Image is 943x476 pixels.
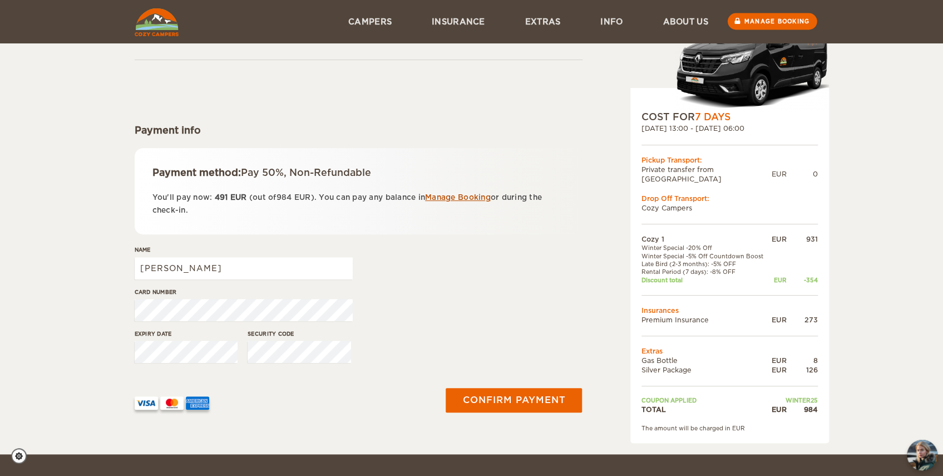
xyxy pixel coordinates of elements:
div: EUR [772,169,787,179]
a: Cookie settings [11,448,34,464]
div: Payment info [135,124,582,137]
div: 0 [787,169,818,179]
span: EUR [230,193,247,202]
td: Silver Package [641,365,769,375]
div: [DATE] 13:00 - [DATE] 06:00 [641,124,818,133]
span: 984 [277,193,292,202]
td: Premium Insurance [641,315,769,325]
td: Private transfer from [GEOGRAPHIC_DATA] [641,165,772,184]
td: Insurances [641,306,818,315]
td: Winter Special -20% Off [641,244,769,252]
td: Late Bird (2-3 months): -5% OFF [641,260,769,268]
span: 7 Days [695,111,730,122]
div: EUR [769,356,786,365]
div: EUR [769,315,786,325]
td: TOTAL [641,405,769,414]
div: 984 [787,405,818,414]
td: Winter Special -5% Off Countdown Boost [641,252,769,260]
td: WINTER25 [769,396,817,404]
div: 8 [787,356,818,365]
div: Automatic [630,23,829,110]
span: 491 [215,193,228,202]
div: EUR [769,276,786,284]
td: Cozy Campers [641,203,818,213]
label: Expiry date [135,330,238,338]
td: Discount total [641,276,769,284]
div: Payment method: [152,166,565,179]
button: Confirm payment [446,388,582,413]
span: Pay 50%, Non-Refundable [241,167,371,178]
div: COST FOR [641,110,818,124]
img: VISA [135,396,158,410]
span: EUR [294,193,311,202]
div: 931 [787,234,818,244]
a: Manage booking [727,13,817,30]
img: AMEX [186,396,209,410]
div: EUR [769,234,786,244]
td: Rental Period (7 days): -8% OFF [641,268,769,276]
td: Cozy 1 [641,234,769,244]
img: Stuttur-m-c-logo-2.png [675,13,829,110]
div: Pickup Transport: [641,155,818,165]
img: mastercard [160,396,184,410]
img: Freyja at Cozy Campers [907,440,937,470]
div: EUR [769,405,786,414]
p: You'll pay now: (out of ). You can pay any balance in or during the check-in. [152,191,565,217]
label: Security code [248,330,351,338]
div: The amount will be charged in EUR [641,424,818,432]
td: Extras [641,346,818,356]
div: Drop Off Transport: [641,194,818,203]
button: chat-button [907,440,937,470]
td: Gas Bottle [641,356,769,365]
div: EUR [769,365,786,375]
label: Name [135,246,353,254]
div: 273 [787,315,818,325]
div: 126 [787,365,818,375]
img: Cozy Campers [135,8,179,36]
td: Coupon applied [641,396,769,404]
div: -354 [787,276,818,284]
a: Manage Booking [425,193,491,202]
label: Card number [135,288,353,296]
